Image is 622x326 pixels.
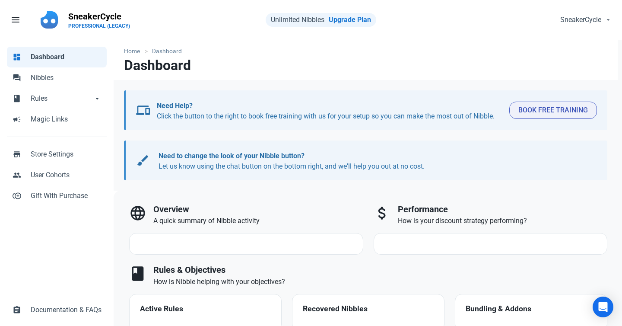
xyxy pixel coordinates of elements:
span: forum [13,73,21,81]
p: A quick summary of Nibble activity [153,216,363,226]
span: Unlimited Nibbles [271,16,324,24]
span: Store Settings [31,149,102,160]
p: PROFESSIONAL (LEGACY) [68,22,130,29]
a: Home [124,47,144,56]
span: store [13,149,21,158]
b: Need to change the look of your Nibble button? [159,152,305,160]
span: Magic Links [31,114,102,125]
a: storeStore Settings [7,144,107,165]
nav: breadcrumbs [114,40,618,58]
span: attach_money [374,205,391,222]
span: Book Free Training [518,105,588,115]
span: Rules [31,93,93,104]
span: people [13,170,21,179]
p: Click the button to the right to book free training with us for your setup so you can make the mo... [157,101,502,121]
button: Book Free Training [509,102,597,119]
span: menu [10,15,21,25]
span: language [129,205,146,222]
p: Let us know using the chat button on the bottom right, and we'll help you out at no cost. [159,151,588,172]
span: devices [136,103,150,117]
h4: Bundling & Addons [466,305,597,313]
span: control_point_duplicate [13,191,21,199]
a: SneakerCyclePROFESSIONAL (LEGACY) [63,7,135,33]
p: How is Nibble helping with your objectives? [153,277,607,287]
h3: Rules & Objectives [153,265,607,275]
div: Open Intercom Messenger [593,297,613,317]
a: peopleUser Cohorts [7,165,107,185]
span: Dashboard [31,52,102,62]
button: SneakerCycle [553,11,617,29]
span: SneakerCycle [560,15,601,25]
a: bookRulesarrow_drop_down [7,88,107,109]
span: arrow_drop_down [93,93,102,102]
a: forumNibbles [7,67,107,88]
span: dashboard [13,52,21,61]
p: SneakerCycle [68,10,130,22]
span: Documentation & FAQs [31,305,102,315]
h3: Overview [153,205,363,214]
span: User Cohorts [31,170,102,180]
a: dashboardDashboard [7,47,107,67]
a: Upgrade Plan [329,16,371,24]
a: control_point_duplicateGift With Purchase [7,185,107,206]
h3: Performance [398,205,607,214]
span: book [13,93,21,102]
h4: Active Rules [140,305,271,313]
span: campaign [13,114,21,123]
b: Need Help? [157,102,193,110]
span: assignment [13,305,21,313]
span: book [129,265,146,282]
a: assignmentDocumentation & FAQs [7,300,107,320]
span: brush [136,153,150,167]
h4: Recovered Nibbles [303,305,434,313]
p: How is your discount strategy performing? [398,216,607,226]
span: Nibbles [31,73,102,83]
h1: Dashboard [124,58,191,73]
span: Gift With Purchase [31,191,102,201]
a: campaignMagic Links [7,109,107,130]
